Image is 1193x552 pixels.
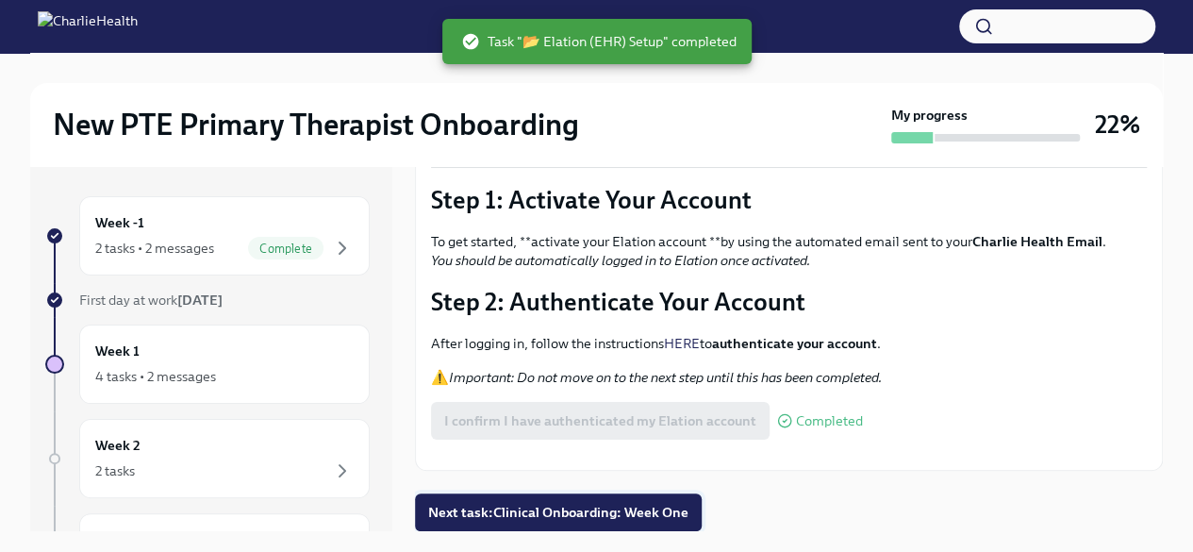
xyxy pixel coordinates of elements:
[712,335,877,352] strong: authenticate your account
[431,232,1147,270] p: To get started, **activate your Elation account **by using the automated email sent to your .
[95,435,141,456] h6: Week 2
[248,242,323,256] span: Complete
[796,414,863,428] span: Completed
[95,461,135,480] div: 2 tasks
[415,493,702,531] button: Next task:Clinical Onboarding: Week One
[431,334,1147,353] p: After logging in, follow the instructions to .
[972,233,1102,250] strong: Charlie Health Email
[428,503,688,522] span: Next task : Clinical Onboarding: Week One
[177,292,223,309] strong: [DATE]
[891,106,968,125] strong: My progress
[95,212,144,233] h6: Week -1
[45,291,370,309] a: First day at work[DATE]
[53,106,579,143] h2: New PTE Primary Therapist Onboarding
[45,419,370,498] a: Week 22 tasks
[664,335,700,352] a: HERE
[45,325,370,404] a: Week 14 tasks • 2 messages
[95,367,216,386] div: 4 tasks • 2 messages
[431,368,1147,387] p: ⚠️
[38,11,138,42] img: CharlieHealth
[431,252,810,269] em: You should be automatically logged in to Elation once activated.
[79,292,223,309] span: First day at work
[95,529,141,550] h6: Week 3
[95,239,214,258] div: 2 tasks • 2 messages
[461,32,737,51] span: Task "📂 Elation (EHR) Setup" completed
[431,183,1147,217] p: Step 1: Activate Your Account
[449,369,882,386] em: Important: Do not move on to the next step until this has been completed.
[45,196,370,276] a: Week -12 tasks • 2 messagesComplete
[95,341,140,361] h6: Week 1
[431,285,1147,319] p: Step 2: Authenticate Your Account
[1095,108,1140,142] h3: 22%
